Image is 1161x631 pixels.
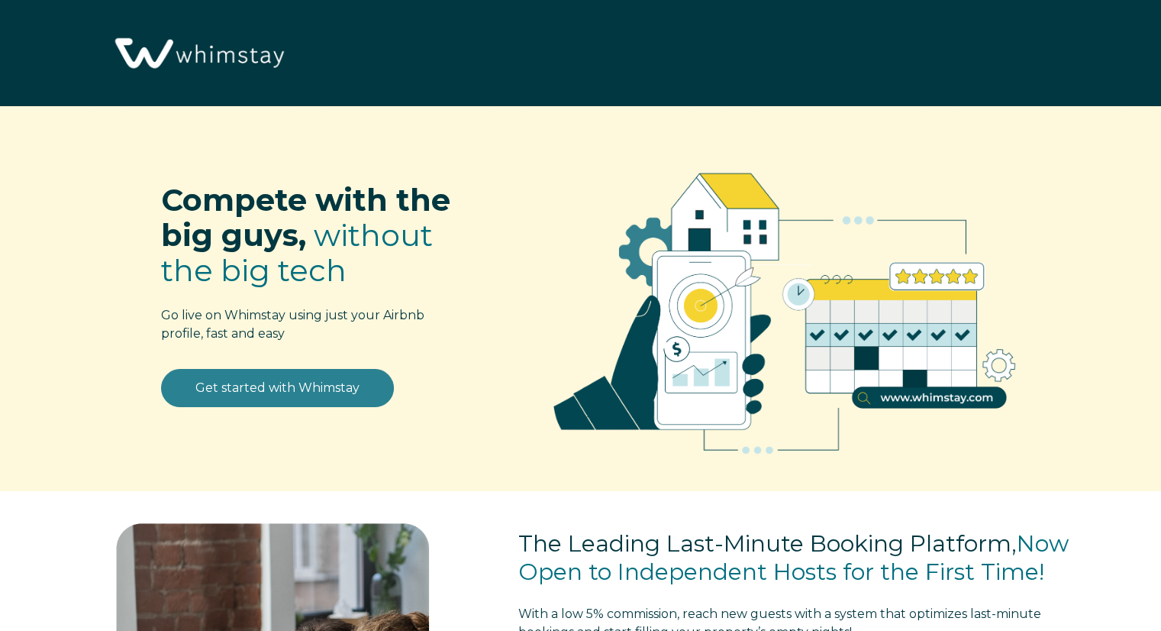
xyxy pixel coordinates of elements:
span: Compete with the big guys, [161,181,450,254]
span: without the big tech [161,216,433,289]
a: Get started with Whimstay [161,369,394,407]
span: Now Open to Independent Hosts for the First Time! [518,529,1069,587]
span: Go live on Whimstay using just your Airbnb profile, fast and easy [161,308,424,341]
span: The Leading Last-Minute Booking Platform, [518,529,1017,558]
img: RBO Ilustrations-02 [516,129,1053,482]
img: Whimstay Logo-02 1 [107,8,289,101]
